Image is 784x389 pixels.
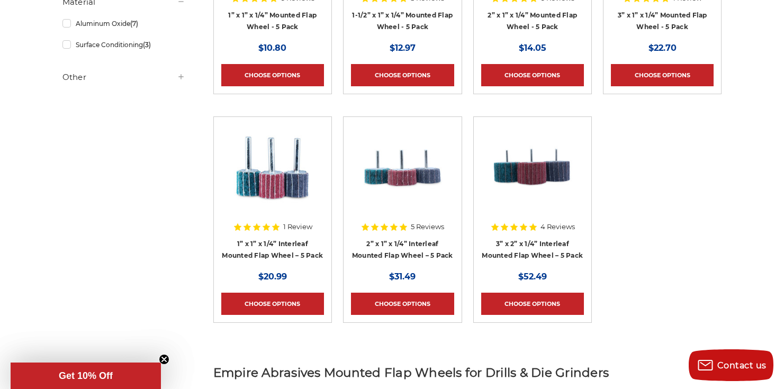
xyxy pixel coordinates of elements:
a: 2” x 1” x 1/4” Mounted Flap Wheel - 5 Pack [488,11,577,31]
a: 1-1/2” x 1” x 1/4” Mounted Flap Wheel - 5 Pack [352,11,453,31]
span: 5 Reviews [411,223,444,230]
h5: Other [62,71,185,84]
span: $10.80 [258,43,286,53]
span: Empire Abrasives Mounted Flap Wheels for Drills & Die Grinders [213,365,609,380]
span: $14.05 [519,43,546,53]
a: Choose Options [611,64,714,86]
span: 1 Review [283,223,312,230]
a: 3” x 2” x 1/4” Interleaf Mounted Flap Wheel – 5 Pack [482,240,583,260]
span: $12.97 [390,43,416,53]
a: Choose Options [351,293,454,315]
span: $22.70 [648,43,677,53]
button: Contact us [689,349,773,381]
a: 3” x 1” x 1/4” Mounted Flap Wheel - 5 Pack [618,11,707,31]
a: Choose Options [221,64,324,86]
span: $31.49 [389,272,416,282]
span: (7) [130,20,138,28]
span: (3) [143,41,151,49]
img: 3” x 2” x 1/4” Interleaf Mounted Flap Wheel – 5 Pack [490,124,575,209]
span: 4 Reviews [540,223,575,230]
a: 3” x 2” x 1/4” Interleaf Mounted Flap Wheel – 5 Pack [481,124,584,227]
a: Choose Options [351,64,454,86]
div: Get 10% OffClose teaser [11,363,161,389]
a: 1” x 1” x 1/4” Mounted Flap Wheel - 5 Pack [228,11,317,31]
a: Choose Options [221,293,324,315]
a: Aluminum Oxide [62,14,185,33]
a: 2” x 1” x 1/4” Interleaf Mounted Flap Wheel – 5 Pack [351,124,454,227]
span: Get 10% Off [59,370,113,381]
img: 1” x 1” x 1/4” Interleaf Mounted Flap Wheel – 5 Pack [230,124,315,209]
a: 1” x 1” x 1/4” Interleaf Mounted Flap Wheel – 5 Pack [222,240,323,260]
button: Close teaser [159,354,169,365]
a: 2” x 1” x 1/4” Interleaf Mounted Flap Wheel – 5 Pack [352,240,453,260]
a: Surface Conditioning [62,35,185,54]
img: 2” x 1” x 1/4” Interleaf Mounted Flap Wheel – 5 Pack [360,124,445,209]
a: Choose Options [481,64,584,86]
a: 1” x 1” x 1/4” Interleaf Mounted Flap Wheel – 5 Pack [221,124,324,227]
span: $20.99 [258,272,287,282]
span: Contact us [717,360,767,370]
span: $52.49 [518,272,547,282]
a: Choose Options [481,293,584,315]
